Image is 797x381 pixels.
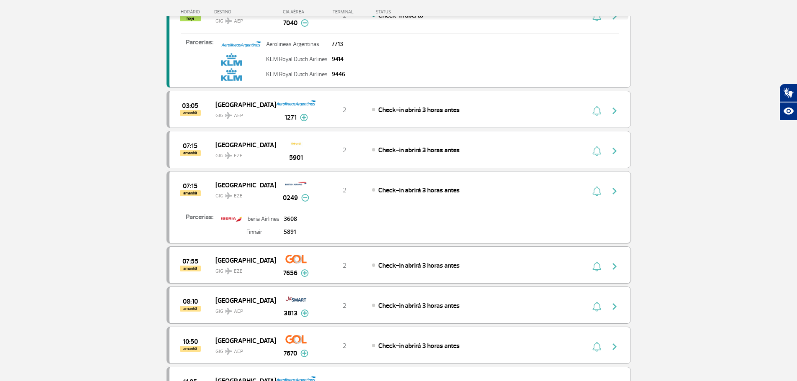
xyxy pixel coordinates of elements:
img: sino-painel-voo.svg [592,146,601,156]
p: Aerolineas Argentinas [266,41,328,47]
img: seta-direita-painel-voo.svg [610,342,620,352]
img: mais-info-painel-voo.svg [300,350,308,357]
span: [GEOGRAPHIC_DATA] [215,139,269,150]
span: EZE [234,152,243,160]
span: GIG [215,303,269,315]
span: 2 [343,106,346,114]
img: menos-info-painel-voo.svg [301,19,309,27]
span: EZE [234,192,243,200]
p: Parcerias: [169,37,219,76]
div: Plugin de acessibilidade da Hand Talk. [779,84,797,120]
span: GIG [215,343,269,355]
div: STATUS [372,9,440,15]
span: [GEOGRAPHIC_DATA] [215,179,269,190]
span: AEP [234,308,243,315]
img: mais-info-painel-voo.svg [300,114,308,121]
p: Finnair [246,229,279,235]
span: amanhã [180,306,201,312]
span: GIG [215,148,269,160]
span: 7670 [284,348,297,358]
img: sino-painel-voo.svg [592,106,601,116]
span: amanhã [180,190,201,196]
span: 0249 [283,193,298,203]
span: 3813 [284,308,297,318]
p: Iberia Airlines [246,216,279,222]
p: 5891 [284,229,297,235]
img: destiny_airplane.svg [225,348,232,355]
span: AEP [234,112,243,120]
img: sino-painel-voo.svg [592,342,601,352]
span: 2025-09-26 07:15:00 [183,183,197,189]
span: amanhã [180,266,201,271]
div: CIA AÉREA [275,9,317,15]
span: 2025-09-26 10:50:00 [183,339,198,345]
img: mais-info-painel-voo.svg [301,269,309,277]
img: mais-info-painel-voo.svg [301,309,309,317]
img: klm.png [221,67,242,82]
img: menos-info-painel-voo.svg [301,194,309,202]
img: seta-direita-painel-voo.svg [610,106,620,116]
span: GIG [215,107,269,120]
img: destiny_airplane.svg [225,308,232,315]
span: AEP [234,18,243,25]
span: 2025-09-26 03:05:00 [182,103,198,109]
span: [GEOGRAPHIC_DATA] [215,99,269,110]
span: Check-in abrirá 3 horas antes [378,186,460,194]
img: seta-direita-painel-voo.svg [610,186,620,196]
div: HORÁRIO [169,9,215,15]
button: Abrir tradutor de língua de sinais. [779,84,797,102]
div: DESTINO [214,9,275,15]
p: 9414 [332,56,345,62]
span: 2 [343,302,346,310]
img: sino-painel-voo.svg [592,261,601,271]
span: [GEOGRAPHIC_DATA] [215,335,269,346]
span: Check-in abrirá 3 horas antes [378,342,460,350]
span: 7656 [283,268,297,278]
span: amanhã [180,110,201,116]
span: 2 [343,146,346,154]
img: Property%201%3DAEROLINEAS.jpg [221,37,262,51]
p: KLM Royal Dutch Airlines [266,72,328,77]
img: seta-direita-painel-voo.svg [610,146,620,156]
span: 1271 [284,113,297,123]
span: 5901 [289,153,303,163]
p: 7713 [332,41,345,47]
span: Check-in abrirá 3 horas antes [378,106,460,114]
span: 7040 [283,18,297,28]
p: 3608 [284,216,297,222]
span: 2025-09-26 08:10:00 [183,299,198,304]
span: 2 [343,186,346,194]
div: TERMINAL [317,9,372,15]
p: Parcerias: [169,212,219,231]
span: [GEOGRAPHIC_DATA] [215,255,269,266]
img: sino-painel-voo.svg [592,186,601,196]
img: seta-direita-painel-voo.svg [610,261,620,271]
span: GIG [215,263,269,275]
span: AEP [234,348,243,355]
span: Check-in abrirá 3 horas antes [378,302,460,310]
img: iberia.png [221,212,242,226]
span: [GEOGRAPHIC_DATA] [215,295,269,306]
span: 2 [343,261,346,270]
button: Abrir recursos assistivos. [779,102,797,120]
span: 2025-09-26 07:55:00 [182,258,198,264]
span: amanhã [180,346,201,352]
span: EZE [234,268,243,275]
img: destiny_airplane.svg [225,18,232,24]
img: seta-direita-painel-voo.svg [610,302,620,312]
span: 2 [343,342,346,350]
span: GIG [215,188,269,200]
p: KLM Royal Dutch Airlines [266,56,328,62]
img: destiny_airplane.svg [225,112,232,119]
span: Check-in abrirá 3 horas antes [378,261,460,270]
span: 2025-09-26 07:15:00 [183,143,197,149]
img: sino-painel-voo.svg [592,302,601,312]
img: destiny_airplane.svg [225,152,232,159]
span: Check-in abrirá 3 horas antes [378,146,460,154]
span: amanhã [180,150,201,156]
img: destiny_airplane.svg [225,268,232,274]
img: destiny_airplane.svg [225,192,232,199]
img: klm.png [221,52,242,66]
p: 9446 [332,72,345,77]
